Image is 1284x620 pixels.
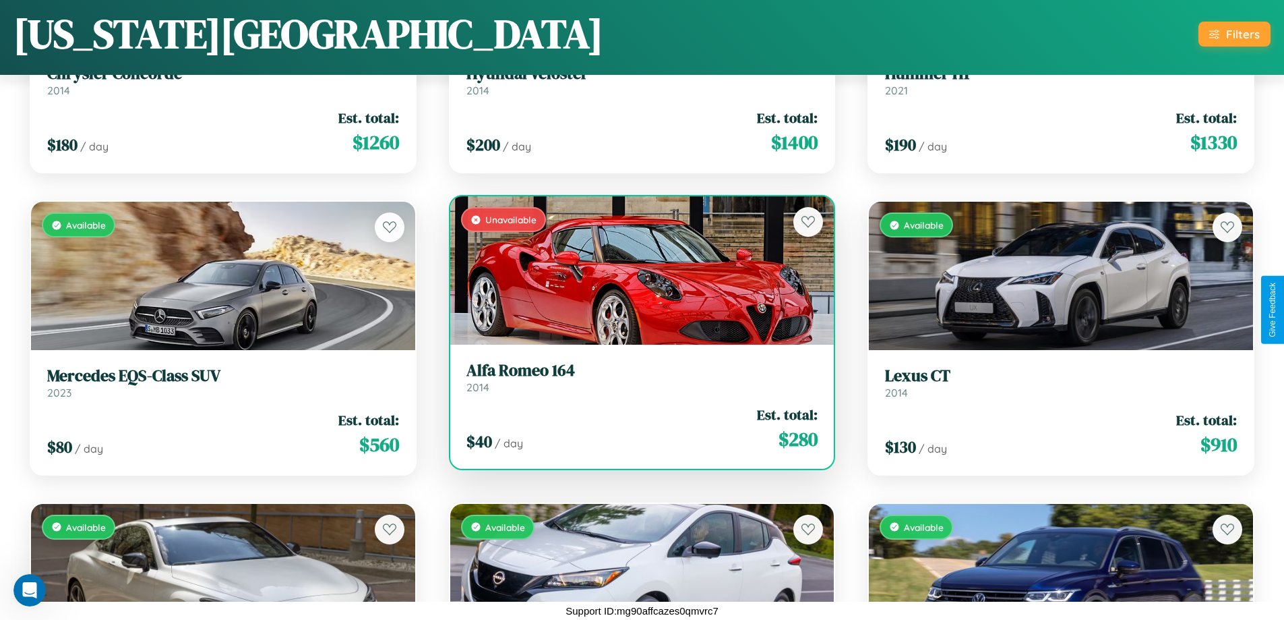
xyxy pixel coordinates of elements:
[757,405,818,424] span: Est. total:
[904,522,944,533] span: Available
[338,410,399,430] span: Est. total:
[885,366,1237,386] h3: Lexus CT
[466,430,492,453] span: $ 40
[1200,431,1237,458] span: $ 910
[1268,283,1277,337] div: Give Feedback
[885,436,916,458] span: $ 130
[885,64,1237,97] a: Hummer H12021
[485,522,525,533] span: Available
[885,84,908,97] span: 2021
[1190,129,1237,156] span: $ 1330
[757,108,818,128] span: Est. total:
[919,140,947,153] span: / day
[466,64,818,97] a: Hyundai Veloster2014
[66,522,106,533] span: Available
[1226,27,1260,41] div: Filters
[47,366,399,399] a: Mercedes EQS-Class SUV2023
[495,436,523,450] span: / day
[565,602,719,620] p: Support ID: mg90affcazes0qmvrc7
[13,574,46,607] iframe: Intercom live chat
[466,134,500,156] span: $ 200
[466,84,489,97] span: 2014
[47,386,71,399] span: 2023
[485,214,537,225] span: Unavailable
[1176,108,1237,128] span: Est. total:
[778,426,818,453] span: $ 280
[75,442,103,455] span: / day
[47,366,399,386] h3: Mercedes EQS-Class SUV
[47,134,78,156] span: $ 180
[1176,410,1237,430] span: Est. total:
[885,386,908,399] span: 2014
[885,134,916,156] span: $ 190
[503,140,531,153] span: / day
[885,366,1237,399] a: Lexus CT2014
[1198,22,1271,47] button: Filters
[47,84,70,97] span: 2014
[466,361,818,394] a: Alfa Romeo 1642014
[80,140,109,153] span: / day
[904,219,944,231] span: Available
[47,436,72,458] span: $ 80
[66,219,106,231] span: Available
[466,381,489,394] span: 2014
[47,64,399,97] a: Chrysler Concorde2014
[919,442,947,455] span: / day
[13,6,603,61] h1: [US_STATE][GEOGRAPHIC_DATA]
[353,129,399,156] span: $ 1260
[338,108,399,128] span: Est. total:
[466,361,818,381] h3: Alfa Romeo 164
[359,431,399,458] span: $ 560
[771,129,818,156] span: $ 1400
